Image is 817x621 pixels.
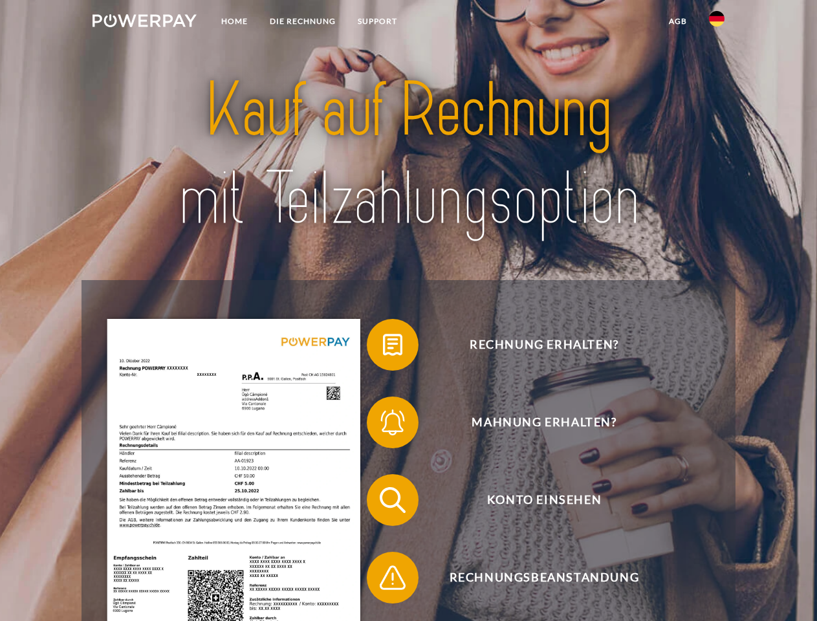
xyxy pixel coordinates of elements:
span: Rechnungsbeanstandung [386,552,703,604]
a: DIE RECHNUNG [259,10,347,33]
button: Mahnung erhalten? [367,397,703,448]
a: agb [658,10,698,33]
img: logo-powerpay-white.svg [93,14,197,27]
span: Rechnung erhalten? [386,319,703,371]
span: Konto einsehen [386,474,703,526]
a: SUPPORT [347,10,408,33]
img: de [709,11,724,27]
button: Konto einsehen [367,474,703,526]
img: qb_search.svg [376,484,409,516]
img: qb_bill.svg [376,329,409,361]
img: qb_warning.svg [376,561,409,594]
img: qb_bell.svg [376,406,409,439]
button: Rechnung erhalten? [367,319,703,371]
a: Home [210,10,259,33]
img: title-powerpay_de.svg [124,62,693,248]
button: Rechnungsbeanstandung [367,552,703,604]
span: Mahnung erhalten? [386,397,703,448]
